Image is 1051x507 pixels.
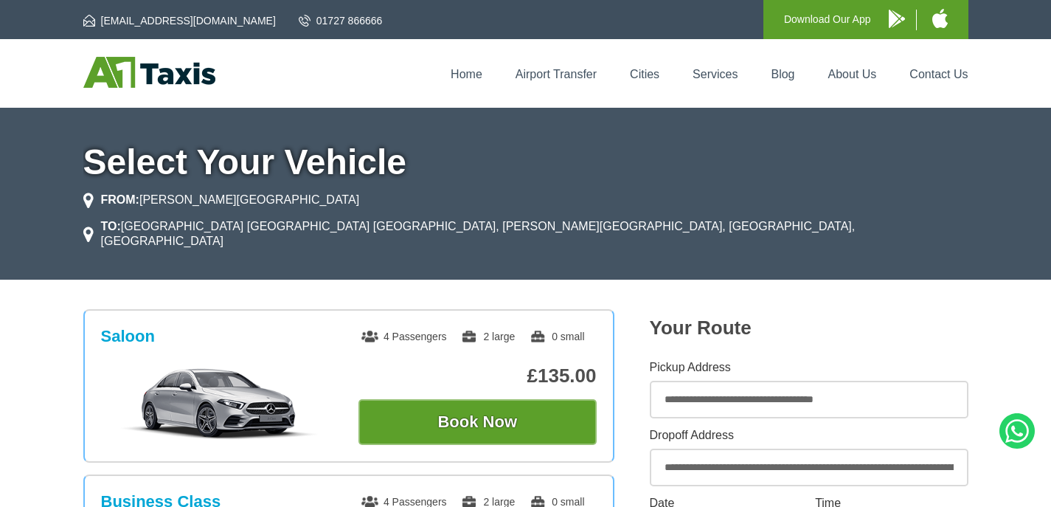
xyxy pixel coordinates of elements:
p: £135.00 [358,365,597,387]
label: Dropoff Address [650,430,968,441]
h1: Select Your Vehicle [83,145,968,180]
span: 2 large [461,331,515,342]
span: 0 small [530,331,584,342]
a: 01727 866666 [299,13,383,28]
a: [EMAIL_ADDRESS][DOMAIN_NAME] [83,13,276,28]
a: Services [693,68,738,80]
img: A1 Taxis iPhone App [932,9,948,28]
p: Download Our App [784,10,871,29]
h3: Saloon [101,327,155,346]
a: Cities [630,68,659,80]
strong: FROM: [101,193,139,206]
strong: TO: [101,220,121,232]
span: 4 Passengers [361,331,447,342]
a: About Us [828,68,877,80]
h2: Your Route [650,317,968,339]
a: Home [451,68,482,80]
li: [GEOGRAPHIC_DATA] [GEOGRAPHIC_DATA] [GEOGRAPHIC_DATA], [PERSON_NAME][GEOGRAPHIC_DATA], [GEOGRAPHI... [83,218,968,250]
img: A1 Taxis Android App [889,10,905,28]
button: Book Now [358,399,597,445]
img: A1 Taxis St Albans LTD [83,57,215,88]
img: Saloon [108,367,330,441]
a: Airport Transfer [516,68,597,80]
a: Blog [771,68,794,80]
a: Contact Us [909,68,968,80]
li: [PERSON_NAME][GEOGRAPHIC_DATA] [83,191,360,209]
label: Pickup Address [650,362,968,373]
